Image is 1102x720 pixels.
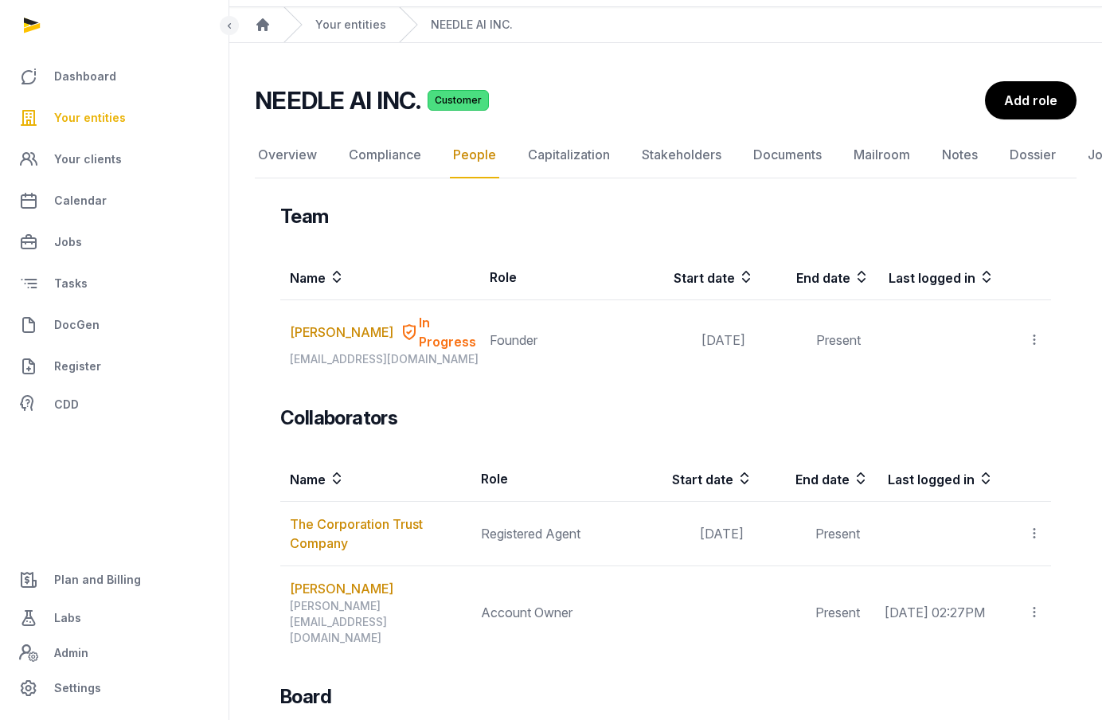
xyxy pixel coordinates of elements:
[290,598,471,646] div: [PERSON_NAME][EMAIL_ADDRESS][DOMAIN_NAME]
[816,332,861,348] span: Present
[54,67,116,86] span: Dashboard
[450,132,499,178] a: People
[290,351,479,367] div: [EMAIL_ADDRESS][DOMAIN_NAME]
[471,456,635,502] th: Role
[54,108,126,127] span: Your entities
[54,315,100,335] span: DocGen
[54,395,79,414] span: CDD
[54,570,141,589] span: Plan and Billing
[255,132,1077,178] nav: Tabs
[885,605,985,620] span: [DATE] 02:27PM
[280,684,331,710] h3: Board
[753,456,869,502] th: End date
[480,255,637,300] th: Role
[428,90,489,111] span: Customer
[255,132,320,178] a: Overview
[255,86,421,115] h2: NEEDLE AI INC.
[13,264,216,303] a: Tasks
[229,7,1102,43] nav: Breadcrumb
[471,566,635,659] td: Account Owner
[280,405,397,431] h3: Collaborators
[815,605,860,620] span: Present
[637,255,755,300] th: Start date
[13,389,216,421] a: CDD
[939,132,981,178] a: Notes
[13,599,216,637] a: Labs
[280,255,480,300] th: Name
[13,669,216,707] a: Settings
[13,140,216,178] a: Your clients
[280,456,471,502] th: Name
[54,274,88,293] span: Tasks
[13,561,216,599] a: Plan and Billing
[419,313,479,351] span: In Progress
[639,132,725,178] a: Stakeholders
[280,204,329,229] h3: Team
[985,81,1077,119] a: Add role
[13,57,216,96] a: Dashboard
[870,255,995,300] th: Last logged in
[13,223,216,261] a: Jobs
[1006,132,1059,178] a: Dossier
[13,99,216,137] a: Your entities
[850,132,913,178] a: Mailroom
[13,182,216,220] a: Calendar
[637,300,755,381] td: [DATE]
[290,579,393,598] a: [PERSON_NAME]
[755,255,870,300] th: End date
[54,233,82,252] span: Jobs
[54,191,107,210] span: Calendar
[635,456,753,502] th: Start date
[13,637,216,669] a: Admin
[315,17,386,33] a: Your entities
[635,502,753,566] td: [DATE]
[54,608,81,628] span: Labs
[54,357,101,376] span: Register
[290,516,423,551] a: The Corporation Trust Company
[54,150,122,169] span: Your clients
[290,323,393,342] a: [PERSON_NAME]
[431,17,513,33] a: NEEDLE AI INC.
[869,456,995,502] th: Last logged in
[54,679,101,698] span: Settings
[13,306,216,344] a: DocGen
[525,132,613,178] a: Capitalization
[480,300,637,381] td: Founder
[54,644,88,663] span: Admin
[815,526,860,542] span: Present
[471,502,635,566] td: Registered Agent
[750,132,825,178] a: Documents
[346,132,424,178] a: Compliance
[13,347,216,385] a: Register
